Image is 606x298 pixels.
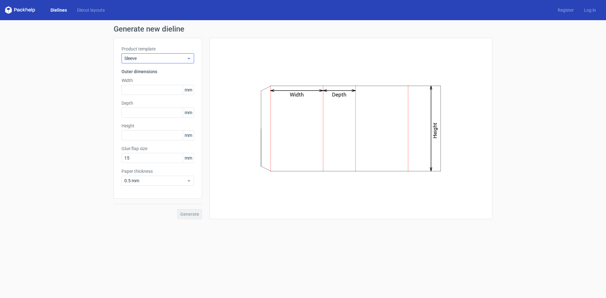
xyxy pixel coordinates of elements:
[122,77,194,84] label: Width
[72,7,110,13] a: Diecut layouts
[122,46,194,52] label: Product template
[432,123,438,138] text: Height
[579,7,601,13] a: Log in
[183,153,194,163] span: mm
[122,145,194,152] label: Glue flap size
[114,25,492,33] h1: Generate new dieline
[122,68,194,75] h3: Outer dimensions
[45,7,72,13] a: Dielines
[124,178,187,184] span: 0.5 mm
[122,123,194,129] label: Height
[332,91,347,98] text: Depth
[122,168,194,174] label: Paper thickness
[290,91,304,98] text: Width
[122,100,194,106] label: Depth
[183,108,194,117] span: mm
[124,55,187,61] span: Sleeve
[553,7,579,13] a: Register
[183,85,194,95] span: mm
[183,131,194,140] span: mm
